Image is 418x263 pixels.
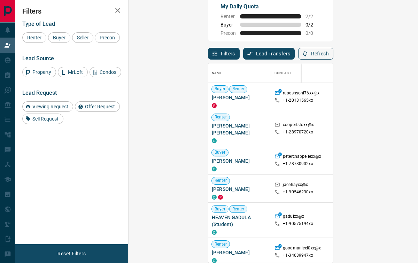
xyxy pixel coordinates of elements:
[22,21,55,27] span: Type of Lead
[212,195,217,200] div: condos.ca
[212,249,268,256] span: [PERSON_NAME]
[22,101,73,112] div: Viewing Request
[212,114,230,120] span: Renter
[75,101,120,112] div: Offer Request
[283,221,313,227] p: +1- 90575194xx
[298,48,333,60] button: Refresh
[212,167,217,171] div: condos.ca
[208,63,271,83] div: Name
[283,245,321,253] p: goodmanlexi0xx@x
[283,154,321,161] p: peterchappellexx@x
[212,214,268,228] span: HEAVEN GADULA (Student)
[30,116,61,122] span: Sell Request
[220,14,236,19] span: Renter
[212,206,228,212] span: Buyer
[51,35,68,40] span: Buyer
[65,69,85,75] span: MrLoft
[283,122,314,129] p: cooperfstoxx@x
[72,32,93,43] div: Seller
[283,189,313,195] p: +1- 90546230xx
[274,63,291,83] div: Contact
[283,90,319,98] p: rupeshsoni76xx@x
[305,30,321,36] span: 0 / 0
[283,129,313,135] p: +1- 28970720xx
[212,186,268,193] span: [PERSON_NAME]
[58,67,88,77] div: MrLoft
[48,32,70,43] div: Buyer
[212,86,228,92] span: Buyer
[22,7,121,15] h2: Filters
[212,149,228,155] span: Buyer
[271,63,327,83] div: Contact
[283,253,313,258] p: +1- 34639947xx
[243,48,295,60] button: Lead Transfers
[97,69,119,75] span: Condos
[230,206,247,212] span: Renter
[212,103,217,108] div: property.ca
[220,22,236,28] span: Buyer
[22,90,57,96] span: Lead Request
[212,178,230,184] span: Renter
[283,182,308,189] p: jacehayxx@x
[212,94,268,101] span: [PERSON_NAME]
[212,63,222,83] div: Name
[220,2,321,11] p: My Daily Quota
[212,258,217,263] div: condos.ca
[212,157,268,164] span: [PERSON_NAME]
[97,35,117,40] span: Precon
[283,98,313,103] p: +1- 20131565xx
[30,69,54,75] span: Property
[22,114,63,124] div: Sell Request
[22,67,56,77] div: Property
[212,122,268,136] span: [PERSON_NAME] [PERSON_NAME]
[95,32,120,43] div: Precon
[220,30,236,36] span: Precon
[212,241,230,247] span: Renter
[25,35,44,40] span: Renter
[53,248,90,260] button: Reset Filters
[212,230,217,235] div: condos.ca
[230,86,247,92] span: Renter
[75,35,91,40] span: Seller
[30,104,71,109] span: Viewing Request
[218,195,223,200] div: property.ca
[22,32,46,43] div: Renter
[305,22,321,28] span: 0 / 2
[305,14,321,19] span: 2 / 2
[208,48,240,60] button: Filters
[83,104,117,109] span: Offer Request
[22,55,54,62] span: Lead Source
[212,138,217,143] div: condos.ca
[90,67,121,77] div: Condos
[283,214,304,221] p: gadulxx@x
[283,161,313,167] p: +1- 78780902xx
